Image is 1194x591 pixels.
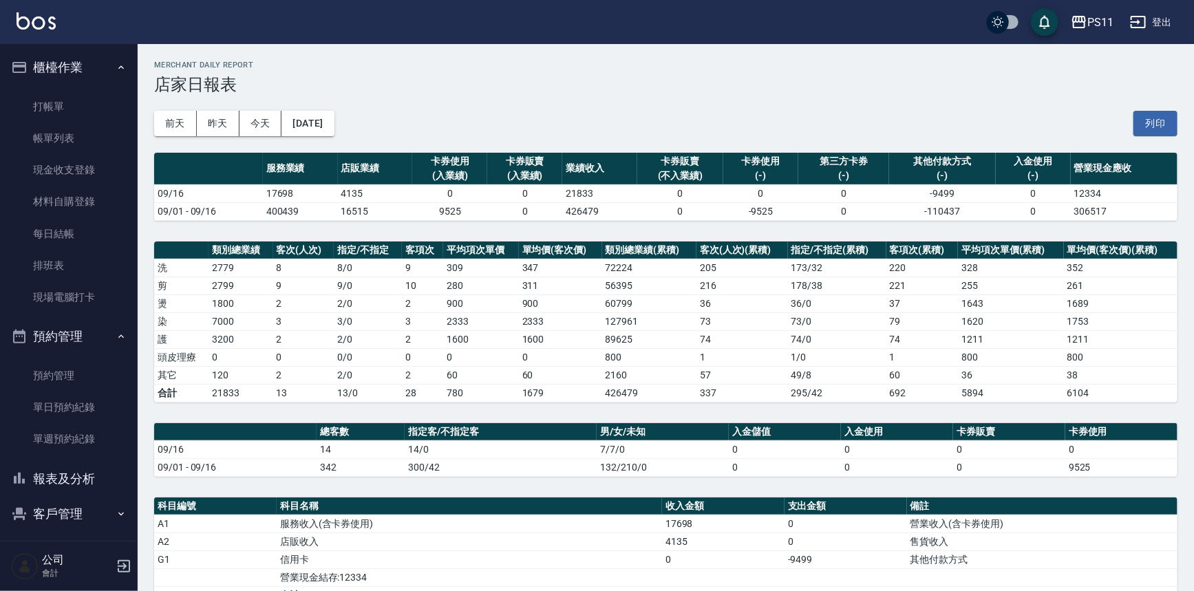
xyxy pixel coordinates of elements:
[405,423,597,441] th: 指定客/不指定客
[602,366,696,384] td: 2160
[727,169,795,183] div: (-)
[154,440,317,458] td: 09/16
[263,153,338,185] th: 服務業績
[597,458,729,476] td: 132/210/0
[519,366,602,384] td: 60
[154,111,197,136] button: 前天
[519,330,602,348] td: 1600
[696,348,788,366] td: 1
[602,241,696,259] th: 類別總業績(累積)
[277,568,662,586] td: 營業現金結存:12334
[402,330,444,348] td: 2
[402,312,444,330] td: 3
[519,348,602,366] td: 0
[562,153,637,185] th: 業績收入
[662,497,785,515] th: 收入金額
[209,241,273,259] th: 類別總業績
[841,458,953,476] td: 0
[6,281,132,313] a: 現場電腦打卡
[999,154,1067,169] div: 入金使用
[334,277,402,294] td: 9 / 0
[1031,8,1058,36] button: save
[788,259,886,277] td: 173 / 32
[209,294,273,312] td: 1800
[334,348,402,366] td: 0 / 0
[273,259,334,277] td: 8
[1087,14,1113,31] div: PS11
[154,61,1177,69] h2: Merchant Daily Report
[723,184,798,202] td: 0
[6,319,132,354] button: 預約管理
[487,184,562,202] td: 0
[42,567,112,579] p: 會計
[6,532,132,568] button: 行銷工具
[785,550,907,568] td: -9499
[1064,366,1177,384] td: 38
[416,169,484,183] div: (入業績)
[11,552,39,580] img: Person
[443,330,518,348] td: 1600
[154,515,277,533] td: A1
[562,184,637,202] td: 21833
[907,533,1177,550] td: 售貨收入
[662,550,785,568] td: 0
[788,312,886,330] td: 73 / 0
[338,153,413,185] th: 店販業績
[1065,440,1177,458] td: 0
[154,153,1177,221] table: a dense table
[602,330,696,348] td: 89625
[416,154,484,169] div: 卡券使用
[154,312,209,330] td: 染
[788,294,886,312] td: 36 / 0
[958,312,1064,330] td: 1620
[281,111,334,136] button: [DATE]
[958,277,1064,294] td: 255
[519,312,602,330] td: 2333
[334,259,402,277] td: 8 / 0
[602,384,696,402] td: 426479
[154,384,209,402] td: 合計
[958,366,1064,384] td: 36
[6,122,132,154] a: 帳單列表
[886,312,959,330] td: 79
[197,111,239,136] button: 昨天
[6,391,132,423] a: 單日預約紀錄
[405,458,597,476] td: 300/42
[602,277,696,294] td: 56395
[729,458,841,476] td: 0
[597,423,729,441] th: 男/女/未知
[696,277,788,294] td: 216
[154,259,209,277] td: 洗
[519,294,602,312] td: 900
[1071,184,1177,202] td: 12334
[154,348,209,366] td: 頭皮理療
[209,348,273,366] td: 0
[1071,202,1177,220] td: 306517
[519,277,602,294] td: 311
[889,202,996,220] td: -110437
[788,384,886,402] td: 295/42
[6,91,132,122] a: 打帳單
[277,515,662,533] td: 服務收入(含卡券使用)
[1064,330,1177,348] td: 1211
[491,169,559,183] div: (入業績)
[273,241,334,259] th: 客次(人次)
[6,423,132,455] a: 單週預約紀錄
[958,348,1064,366] td: 800
[443,312,518,330] td: 2333
[696,259,788,277] td: 205
[402,241,444,259] th: 客項次
[788,277,886,294] td: 178 / 38
[487,202,562,220] td: 0
[886,277,959,294] td: 221
[317,440,405,458] td: 14
[263,184,338,202] td: 17698
[841,440,953,458] td: 0
[317,423,405,441] th: 總客數
[999,169,1067,183] div: (-)
[154,366,209,384] td: 其它
[273,277,334,294] td: 9
[907,550,1177,568] td: 其他付款方式
[641,169,720,183] div: (不入業績)
[1065,458,1177,476] td: 9525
